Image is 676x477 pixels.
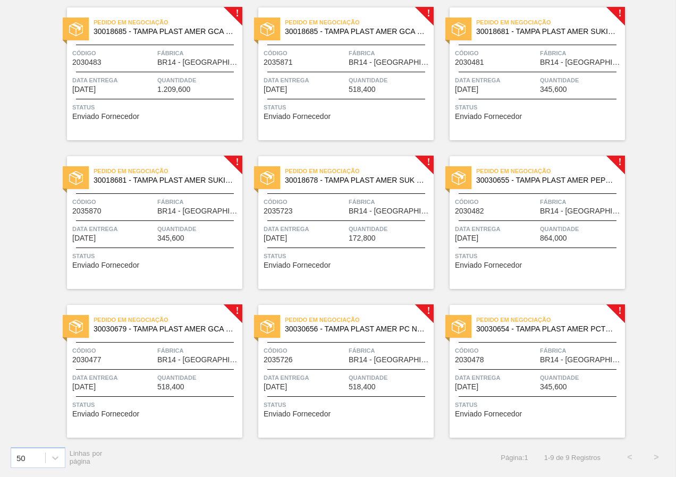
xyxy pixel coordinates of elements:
span: Data Entrega [264,224,346,234]
a: !statusPedido em Negociação30030655 - TAMPA PLAST AMER PEPSI ZERO NIV24Código2030482FábricaBR14 -... [434,156,625,289]
span: Código [264,197,346,207]
span: 30018678 - TAMPA PLAST AMER SUK TUBAINA S/LINER [285,176,425,184]
span: Quantidade [540,224,622,234]
span: Quantidade [349,75,431,86]
span: Data Entrega [72,75,155,86]
span: Código [72,197,155,207]
span: Enviado Fornecedor [455,113,522,121]
span: Quantidade [540,75,622,86]
span: Quantidade [157,75,240,86]
span: Pedido em Negociação [476,166,625,176]
a: !statusPedido em Negociação30018685 - TAMPA PLAST AMER GCA S/LINERCódigo2030483FábricaBR14 - [GEO... [51,7,242,140]
span: Fábrica [540,48,622,58]
a: !statusPedido em Negociação30030679 - TAMPA PLAST AMER GCA ZERO NIV24Código2030477FábricaBR14 - [... [51,305,242,438]
span: Fábrica [349,345,431,356]
span: 864,000 [540,234,567,242]
span: Status [264,102,431,113]
img: status [69,171,83,185]
span: BR14 - Curitibana [540,207,622,215]
span: BR14 - Curitibana [540,58,622,66]
span: Enviado Fornecedor [264,410,331,418]
button: > [643,444,670,471]
span: Pedido em Negociação [285,314,434,325]
span: 24/10/2025 [264,383,287,391]
span: Quantidade [540,372,622,383]
span: 518,400 [157,383,184,391]
span: 518,400 [349,383,376,391]
span: 345,600 [540,86,567,93]
span: Fábrica [349,48,431,58]
span: Código [455,48,537,58]
img: status [260,171,274,185]
span: Quantidade [157,372,240,383]
span: BR14 - Curitibana [157,356,240,364]
span: BR14 - Curitibana [157,207,240,215]
span: Data Entrega [455,75,537,86]
span: Enviado Fornecedor [264,113,331,121]
span: 24/10/2025 [264,86,287,93]
span: Código [72,345,155,356]
span: Pedido em Negociação [285,17,434,28]
span: Status [455,399,622,410]
span: 24/10/2025 [455,86,478,93]
span: 24/10/2025 [264,234,287,242]
span: Data Entrega [264,75,346,86]
img: status [452,171,466,185]
span: Quantidade [157,224,240,234]
a: !statusPedido em Negociação30018678 - TAMPA PLAST AMER SUK TUBAINA S/LINERCódigo2035723FábricaBR1... [242,156,434,289]
a: !statusPedido em Negociação30018685 - TAMPA PLAST AMER GCA S/LINERCódigo2035871FábricaBR14 - [GEO... [242,7,434,140]
span: Código [72,48,155,58]
span: 1 - 9 de 9 Registros [544,454,601,462]
span: 30030679 - TAMPA PLAST AMER GCA ZERO NIV24 [94,325,234,333]
span: Enviado Fornecedor [72,113,139,121]
span: 30018681 - TAMPA PLAST AMER SUKITA S/LINER [94,176,234,184]
span: 518,400 [349,86,376,93]
span: Fábrica [157,345,240,356]
span: 30030655 - TAMPA PLAST AMER PEPSI ZERO NIV24 [476,176,616,184]
img: status [260,22,274,36]
span: Data Entrega [72,224,155,234]
span: Pedido em Negociação [476,17,625,28]
span: Status [264,251,431,261]
span: 2030477 [72,356,102,364]
span: Data Entrega [264,372,346,383]
span: Enviado Fornecedor [455,410,522,418]
span: BR14 - Curitibana [349,356,431,364]
span: 2030478 [455,356,484,364]
span: 345,600 [540,383,567,391]
span: Fábrica [349,197,431,207]
span: Status [72,102,240,113]
span: Data Entrega [455,372,537,383]
span: 2035871 [264,58,293,66]
span: 30030656 - TAMPA PLAST AMER PC NIV24 [285,325,425,333]
span: 1.209,600 [157,86,190,93]
span: Fábrica [157,48,240,58]
span: Código [264,48,346,58]
span: 24/10/2025 [72,383,96,391]
span: 2030481 [455,58,484,66]
span: Enviado Fornecedor [264,261,331,269]
span: 30018685 - TAMPA PLAST AMER GCA S/LINER [285,28,425,36]
a: !statusPedido em Negociação30030654 - TAMPA PLAST AMER PCTW NIV24Código2030478FábricaBR14 - [GEOG... [434,305,625,438]
span: Pedido em Negociação [94,314,242,325]
span: Quantidade [349,224,431,234]
span: Fábrica [540,345,622,356]
span: Fábrica [157,197,240,207]
span: Status [455,251,622,261]
span: 2035726 [264,356,293,364]
a: !statusPedido em Negociação30030656 - TAMPA PLAST AMER PC NIV24Código2035726FábricaBR14 - [GEOGRA... [242,305,434,438]
img: status [452,320,466,334]
span: Data Entrega [72,372,155,383]
span: BR14 - Curitibana [349,207,431,215]
span: Enviado Fornecedor [72,261,139,269]
span: 172,800 [349,234,376,242]
span: Status [264,399,431,410]
div: 50 [16,453,26,462]
span: 2035870 [72,207,102,215]
span: Status [72,399,240,410]
span: BR14 - Curitibana [540,356,622,364]
span: Pedido em Negociação [94,166,242,176]
img: status [260,320,274,334]
span: BR14 - Curitibana [157,58,240,66]
span: Enviado Fornecedor [72,410,139,418]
